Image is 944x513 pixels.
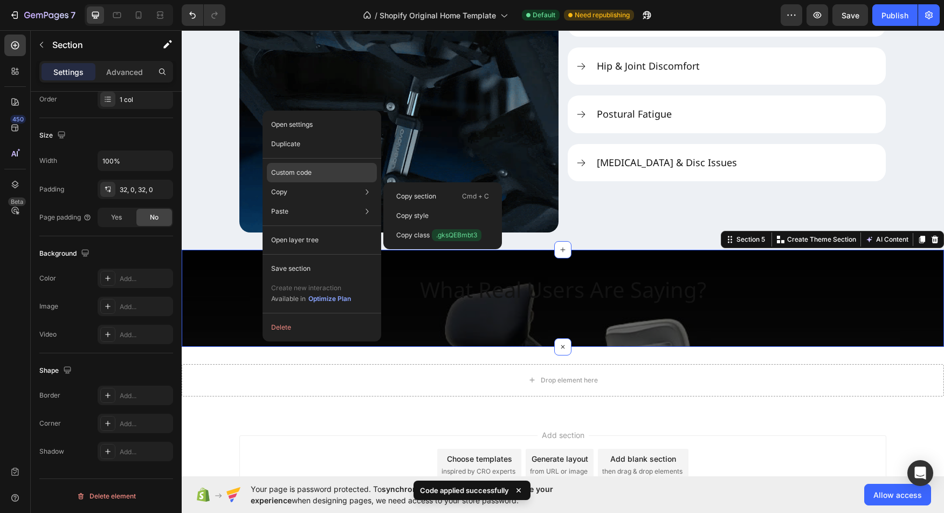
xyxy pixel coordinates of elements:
[98,151,173,170] input: Auto
[10,115,26,124] div: 450
[271,235,319,245] p: Open layer tree
[842,11,859,20] span: Save
[533,10,555,20] span: Default
[359,346,416,354] div: Drop element here
[39,156,57,166] div: Width
[681,203,729,216] button: AI Content
[396,191,436,201] p: Copy section
[881,10,908,21] div: Publish
[864,484,931,505] button: Allow access
[4,4,80,26] button: 7
[39,184,64,194] div: Padding
[39,419,61,428] div: Corner
[421,436,501,446] span: then drag & drop elements
[873,489,922,501] span: Allow access
[271,264,311,273] p: Save section
[429,423,494,434] div: Add blank section
[375,10,377,21] span: /
[271,295,306,303] span: Available in
[432,229,481,241] span: .gksQEBmbt3
[907,460,933,486] div: Open Intercom Messenger
[415,30,518,42] p: Hip & Joint Discomfort
[77,490,136,503] div: Delete element
[8,197,26,206] div: Beta
[356,399,407,411] span: Add section
[111,213,122,222] span: Yes
[271,120,313,129] p: Open settings
[230,237,533,299] h2: What Real Users Are Saying?
[39,94,57,104] div: Order
[106,66,143,78] p: Advanced
[120,391,170,401] div: Add...
[52,38,141,51] p: Section
[380,10,496,21] span: Shopify Original Home Template
[39,302,58,311] div: Image
[271,168,312,177] p: Custom code
[39,488,173,505] button: Delete element
[265,423,330,434] div: Choose templates
[348,436,406,446] span: from URL or image
[39,330,57,339] div: Video
[120,330,170,340] div: Add...
[605,204,674,214] p: Create Theme Section
[120,185,170,195] div: 32, 0, 32, 0
[350,423,406,434] div: Generate layout
[271,139,300,149] p: Duplicate
[415,78,490,90] p: Postural Fatigue
[39,273,56,283] div: Color
[271,187,287,197] p: Copy
[415,126,555,139] p: [MEDICAL_DATA] & Disc Issues
[251,484,553,505] span: synchronize your theme style & enhance your experience
[120,274,170,284] div: Add...
[120,419,170,429] div: Add...
[150,213,159,222] span: No
[120,302,170,312] div: Add...
[39,447,64,456] div: Shadow
[39,213,92,222] div: Page padding
[271,283,352,293] p: Create new interaction
[71,9,75,22] p: 7
[267,318,377,337] button: Delete
[53,66,84,78] p: Settings
[420,485,509,496] p: Code applied successfully
[120,95,170,105] div: 1 col
[872,4,918,26] button: Publish
[308,294,351,304] div: Optimize Plan
[120,447,170,457] div: Add...
[553,204,585,214] div: Section 5
[251,483,595,506] span: Your page is password protected. To when designing pages, we need access to your store password.
[396,211,429,221] p: Copy style
[39,364,74,378] div: Shape
[575,10,630,20] span: Need republishing
[396,229,481,241] p: Copy class
[271,207,288,216] p: Paste
[308,293,352,304] button: Optimize Plan
[39,247,92,261] div: Background
[832,4,868,26] button: Save
[39,391,60,400] div: Border
[462,191,489,202] p: Cmd + C
[39,128,68,143] div: Size
[260,436,334,446] span: inspired by CRO experts
[182,4,225,26] div: Undo/Redo
[182,30,944,476] iframe: Design area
